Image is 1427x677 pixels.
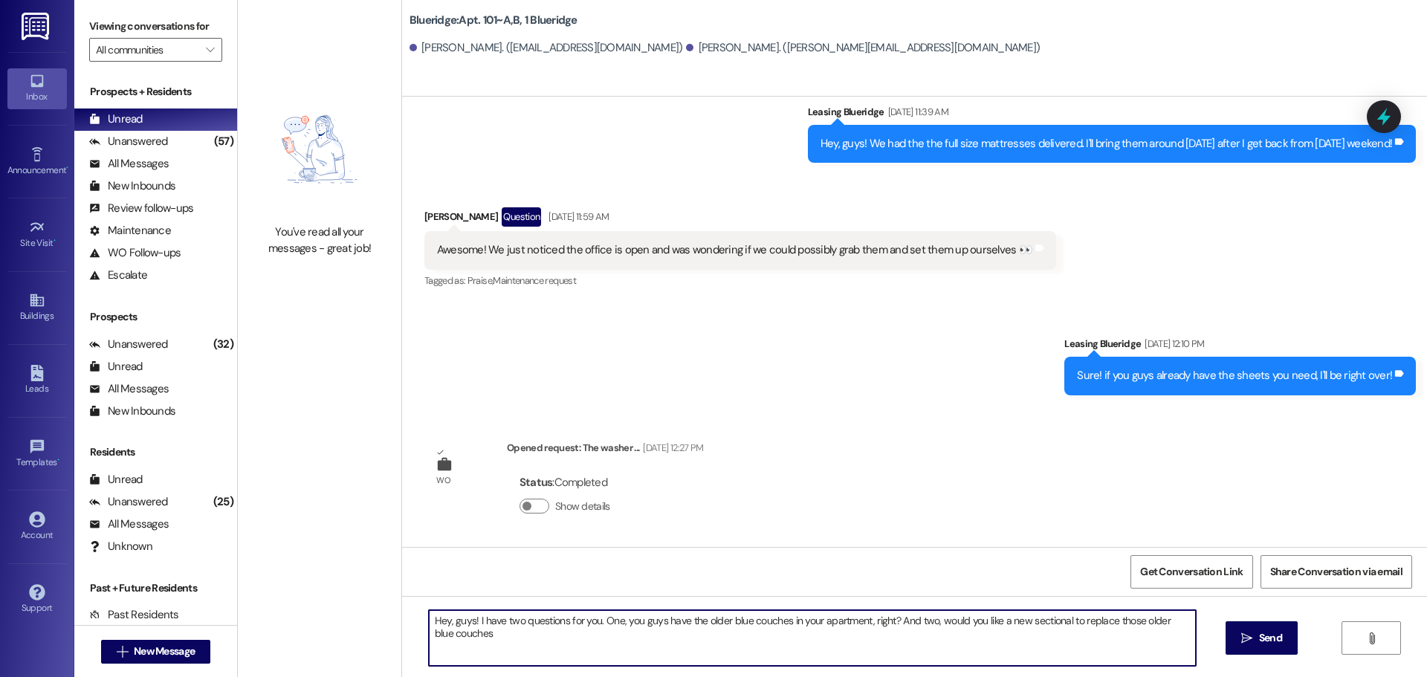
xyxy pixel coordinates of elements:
[134,644,195,659] span: New Message
[254,82,385,217] img: empty-state
[89,15,222,38] label: Viewing conversations for
[1270,564,1402,580] span: Share Conversation via email
[7,580,67,620] a: Support
[1259,630,1282,646] span: Send
[1366,632,1377,644] i: 
[555,499,610,514] label: Show details
[1241,632,1252,644] i: 
[429,610,1196,666] textarea: Hey, guys! I have two questions for you. One, you guys have the older blue couches in your apartm...
[101,640,211,664] button: New Message
[57,455,59,465] span: •
[89,404,175,419] div: New Inbounds
[436,473,450,488] div: WO
[117,646,128,658] i: 
[74,84,237,100] div: Prospects + Residents
[54,236,56,246] span: •
[7,434,67,474] a: Templates •
[206,44,214,56] i: 
[7,288,67,328] a: Buildings
[89,494,168,510] div: Unanswered
[210,490,237,514] div: (25)
[254,224,385,256] div: You've read all your messages - great job!
[507,440,704,461] div: Opened request: The washer ...
[1261,555,1412,589] button: Share Conversation via email
[66,163,68,173] span: •
[502,207,541,226] div: Question
[89,359,143,375] div: Unread
[89,268,147,283] div: Escalate
[74,580,237,596] div: Past + Future Residents
[1077,368,1392,383] div: Sure! if you guys already have the sheets you need, I'll be right over!
[884,104,948,120] div: [DATE] 11:39 AM
[7,68,67,108] a: Inbox
[808,104,1416,125] div: Leasing Blueridge
[639,440,703,456] div: [DATE] 12:27 PM
[89,472,143,487] div: Unread
[89,245,181,261] div: WO Follow-ups
[74,309,237,325] div: Prospects
[96,38,198,62] input: All communities
[89,223,171,239] div: Maintenance
[89,111,143,127] div: Unread
[89,337,168,352] div: Unanswered
[89,156,169,172] div: All Messages
[89,539,152,554] div: Unknown
[7,360,67,401] a: Leads
[22,13,52,40] img: ResiDesk Logo
[424,207,1056,231] div: [PERSON_NAME]
[467,274,493,287] span: Praise ,
[89,516,169,532] div: All Messages
[1064,336,1416,357] div: Leasing Blueridge
[424,270,1056,291] div: Tagged as:
[89,201,193,216] div: Review follow-ups
[437,242,1032,258] div: Awesome! We just noticed the office is open and was wondering if we could possibly grab them and ...
[410,40,683,56] div: [PERSON_NAME]. ([EMAIL_ADDRESS][DOMAIN_NAME])
[1130,555,1252,589] button: Get Conversation Link
[89,178,175,194] div: New Inbounds
[410,13,577,28] b: Blueridge: Apt. 101~A,B, 1 Blueridge
[7,507,67,547] a: Account
[1140,564,1243,580] span: Get Conversation Link
[545,209,609,224] div: [DATE] 11:59 AM
[210,130,237,153] div: (57)
[210,333,237,356] div: (32)
[89,134,168,149] div: Unanswered
[1141,336,1204,352] div: [DATE] 12:10 PM
[1226,621,1298,655] button: Send
[493,274,576,287] span: Maintenance request
[686,40,1040,56] div: [PERSON_NAME]. ([PERSON_NAME][EMAIL_ADDRESS][DOMAIN_NAME])
[520,475,553,490] b: Status
[7,215,67,255] a: Site Visit •
[74,444,237,460] div: Residents
[520,471,616,494] div: : Completed
[89,381,169,397] div: All Messages
[89,607,179,623] div: Past Residents
[821,136,1392,152] div: Hey, guys! We had the the full size mattresses delivered. I'll bring them around [DATE] after I g...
